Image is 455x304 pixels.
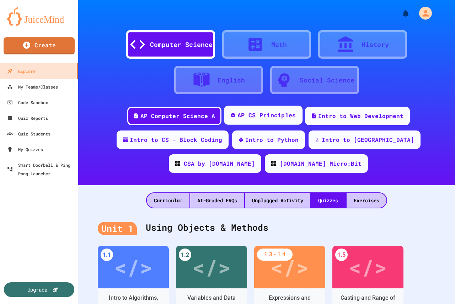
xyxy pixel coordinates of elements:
[245,193,310,208] div: Unplugged Activity
[257,249,293,261] div: 1.3 - 1.4
[335,249,348,261] div: 1.5
[114,251,152,283] div: </>
[179,249,191,261] div: 1.2
[7,98,48,107] div: Code Sandbox
[192,251,231,283] div: </>
[7,67,36,75] div: Explore
[4,37,75,54] a: Create
[7,161,75,178] div: Smart Doorbell & Ping Pong Launcher
[280,159,362,168] div: [DOMAIN_NAME] Micro:Bit
[184,159,255,168] div: CSA by [DOMAIN_NAME]
[322,135,414,144] div: Intro to [GEOGRAPHIC_DATA]
[318,112,403,120] div: Intro to Web Development
[101,249,113,261] div: 1.1
[218,75,245,85] div: English
[271,251,309,283] div: </>
[347,193,386,208] div: Exercises
[349,251,387,283] div: </>
[300,75,354,85] div: Social Science
[27,286,47,293] div: Upgrade
[7,129,50,138] div: Quiz Students
[362,40,389,49] div: History
[147,193,189,208] div: Curriculum
[140,112,215,120] div: AP Computer Science A
[7,145,43,154] div: My Quizzes
[150,40,213,49] div: Computer Science
[388,7,412,19] div: My Notifications
[98,222,137,235] div: Unit 1
[175,161,180,166] img: CODE_logo_RGB.png
[311,193,345,208] div: Quizzes
[130,135,222,144] div: Intro to CS - Block Coding
[271,40,287,49] div: Math
[7,82,58,91] div: My Teams/Classes
[7,7,71,26] img: logo-orange.svg
[237,111,296,120] div: AP CS Principles
[190,193,244,208] div: AI-Graded FRQs
[245,135,299,144] div: Intro to Python
[7,114,48,122] div: Quiz Reports
[412,5,434,21] div: My Account
[98,214,435,242] div: Using Objects & Methods
[271,161,276,166] img: CODE_logo_RGB.png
